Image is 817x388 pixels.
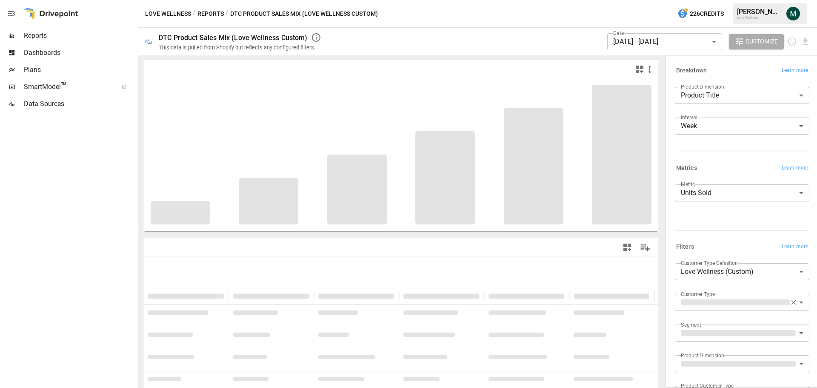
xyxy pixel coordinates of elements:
label: Customer Type Definition [681,259,738,267]
button: Schedule report [787,37,797,46]
label: Date [613,29,624,37]
h6: Filters [676,242,694,252]
button: Download report [800,37,810,46]
button: Michael Cormack [781,2,805,26]
span: Customize [746,36,778,47]
span: Learn more [782,243,808,251]
span: Dashboards [24,48,136,58]
button: Reports [197,9,224,19]
button: Manage Columns [636,238,655,257]
div: Units Sold [675,184,809,201]
div: This data is pulled from Shopify but reflects any configured filters. [159,44,315,51]
div: 🛍 [145,37,152,46]
div: DTC Product Sales Mix (Love Wellness Custom) [159,34,308,42]
h6: Breakdown [676,66,707,75]
span: SmartModel [24,82,112,92]
div: [PERSON_NAME] [737,8,781,16]
div: Product Title [675,87,809,104]
h6: Metrics [676,164,697,173]
span: Data Sources [24,99,136,109]
span: Reports [24,31,136,41]
label: Metric [681,181,695,188]
span: Learn more [782,164,808,172]
label: Customer Type [681,290,715,298]
div: Love Wellness (Custom) [675,263,809,280]
div: [DATE] - [DATE] [607,33,722,50]
span: Learn more [782,66,808,75]
button: Customize [729,34,784,49]
span: ™ [61,80,67,91]
div: Love Wellness [737,16,781,20]
label: Segment [681,321,701,328]
div: Week [675,118,809,135]
button: Love Wellness [145,9,191,19]
span: 226 Credits [690,9,724,19]
div: / [226,9,229,19]
span: Plans [24,65,136,75]
label: Product Dimension [681,352,724,359]
label: Product Dimension [681,83,724,90]
label: Interval [681,114,697,121]
img: Michael Cormack [786,7,800,20]
div: / [193,9,196,19]
button: 226Credits [674,6,727,22]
